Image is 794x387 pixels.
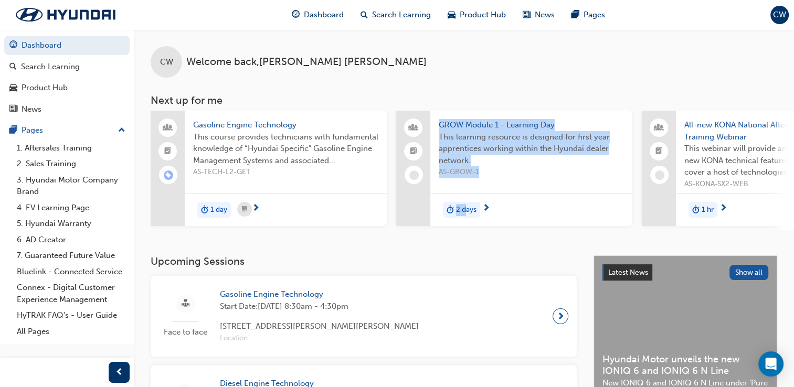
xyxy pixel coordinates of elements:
[13,200,130,216] a: 4. EV Learning Page
[602,264,768,281] a: Latest NewsShow all
[460,9,506,21] span: Product Hub
[182,297,189,310] span: sessionType_FACE_TO_FACE-icon
[9,41,17,50] span: guage-icon
[557,309,565,324] span: next-icon
[292,8,300,21] span: guage-icon
[220,300,419,313] span: Start Date: [DATE] 8:30am - 4:30pm
[134,94,794,106] h3: Next up for me
[692,203,700,217] span: duration-icon
[13,264,130,280] a: Bluelink - Connected Service
[448,8,456,21] span: car-icon
[456,204,477,216] span: 2 days
[160,56,173,68] span: CW
[252,204,260,213] span: next-icon
[702,204,714,216] span: 1 hr
[13,307,130,324] a: HyTRAK FAQ's - User Guide
[439,119,624,131] span: GROW Module 1 - Learning Day
[4,121,130,140] button: Pages
[13,172,130,200] a: 3. Hyundai Motor Company Brand
[514,4,563,26] a: news-iconNews
[193,131,378,167] span: This course provides technicians with fundamental knowledge of “Hyundai Specific” Gasoline Engine...
[608,268,648,277] span: Latest News
[5,4,126,26] img: Trak
[439,131,624,167] span: This learning resource is designed for first year apprentices working within the Hyundai dealer n...
[409,170,419,180] span: learningRecordVerb_NONE-icon
[9,126,17,135] span: pages-icon
[22,124,43,136] div: Pages
[4,57,130,77] a: Search Learning
[773,9,786,21] span: CW
[9,83,17,93] span: car-icon
[242,203,247,216] span: calendar-icon
[372,9,431,21] span: Search Learning
[523,8,531,21] span: news-icon
[22,103,41,115] div: News
[201,203,208,217] span: duration-icon
[21,61,80,73] div: Search Learning
[115,366,123,379] span: prev-icon
[4,34,130,121] button: DashboardSearch LearningProduct HubNews
[4,78,130,98] a: Product Hub
[410,121,417,135] span: people-icon
[563,4,613,26] a: pages-iconPages
[210,204,227,216] span: 1 day
[361,8,368,21] span: search-icon
[770,6,789,24] button: CW
[571,8,579,21] span: pages-icon
[22,82,68,94] div: Product Hub
[439,166,624,178] span: AS-GROW-1
[13,279,130,307] a: Connex - Digital Customer Experience Management
[193,119,378,131] span: Gasoline Engine Technology
[164,170,173,180] span: learningRecordVerb_ENROLL-icon
[220,332,419,345] span: Location
[193,166,378,178] span: AS-TECH-L2-GET
[220,320,419,332] span: [STREET_ADDRESS][PERSON_NAME][PERSON_NAME]
[151,111,387,226] a: Gasoline Engine TechnologyThis course provides technicians with fundamental knowledge of “Hyundai...
[9,62,17,72] span: search-icon
[164,145,172,158] span: booktick-icon
[4,36,130,55] a: Dashboard
[352,4,439,26] a: search-iconSearch Learning
[159,326,211,338] span: Face to face
[655,170,664,180] span: learningRecordVerb_NONE-icon
[118,124,125,137] span: up-icon
[13,216,130,232] a: 5. Hyundai Warranty
[729,265,769,280] button: Show all
[4,100,130,119] a: News
[719,204,727,213] span: next-icon
[447,203,454,217] span: duration-icon
[482,204,490,213] span: next-icon
[13,232,130,248] a: 6. AD Creator
[439,4,514,26] a: car-iconProduct Hub
[186,56,427,68] span: Welcome back , [PERSON_NAME] [PERSON_NAME]
[304,9,344,21] span: Dashboard
[655,145,663,158] span: booktick-icon
[9,105,17,114] span: news-icon
[602,353,768,377] span: Hyundai Motor unveils the new IONIQ 6 and IONIQ 6 N Line
[13,140,130,156] a: 1. Aftersales Training
[584,9,605,21] span: Pages
[758,351,784,377] div: Open Intercom Messenger
[13,156,130,172] a: 2. Sales Training
[396,111,632,226] a: GROW Module 1 - Learning DayThis learning resource is designed for first year apprentices working...
[535,9,555,21] span: News
[283,4,352,26] a: guage-iconDashboard
[151,255,577,267] h3: Upcoming Sessions
[164,121,172,135] span: people-icon
[13,324,130,340] a: All Pages
[655,121,663,135] span: people-icon
[410,145,417,158] span: booktick-icon
[159,284,568,348] a: Face to faceGasoline Engine TechnologyStart Date:[DATE] 8:30am - 4:30pm[STREET_ADDRESS][PERSON_NA...
[13,248,130,264] a: 7. Guaranteed Future Value
[220,288,419,300] span: Gasoline Engine Technology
